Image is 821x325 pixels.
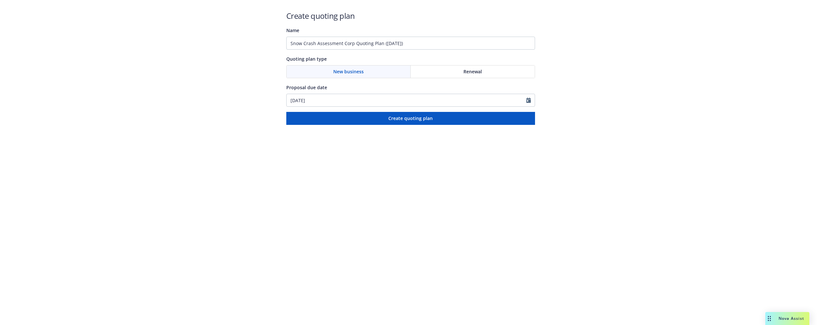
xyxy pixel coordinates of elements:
span: New business [333,68,364,75]
input: Quoting plan name [286,37,535,50]
input: MM/DD/YYYY [287,94,526,106]
h1: Create quoting plan [286,10,535,21]
button: Nova Assist [765,312,809,325]
span: Quoting plan type [286,56,327,62]
span: Name [286,27,299,33]
button: Create quoting plan [286,112,535,125]
span: Create quoting plan [388,115,433,121]
svg: Calendar [526,98,531,103]
span: Proposal due date [286,84,327,90]
span: Renewal [463,68,482,75]
span: Nova Assist [779,316,804,321]
div: Drag to move [765,312,773,325]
